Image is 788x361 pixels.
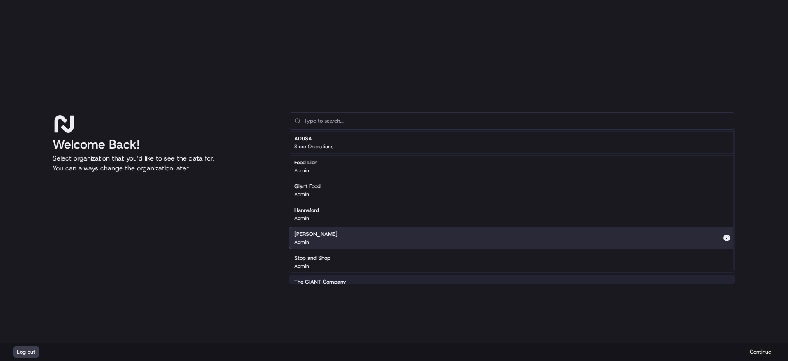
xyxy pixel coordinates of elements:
h2: Giant Food [294,183,321,190]
h1: Welcome Back! [53,137,276,152]
h2: Food Lion [294,159,317,166]
p: Store Operations [294,143,333,150]
h2: ADUSA [294,135,333,142]
button: Continue [746,346,775,358]
p: Select organization that you’d like to see the data for. You can always change the organization l... [53,154,276,173]
p: Admin [294,167,309,174]
h2: The GIANT Company [294,278,346,286]
p: Admin [294,263,309,269]
button: Log out [13,346,39,358]
p: Admin [294,191,309,198]
div: Suggestions [289,130,735,298]
input: Type to search... [304,113,730,129]
p: Admin [294,215,309,221]
p: Admin [294,239,309,245]
h2: Hannaford [294,207,319,214]
h2: Stop and Shop [294,254,330,262]
h2: [PERSON_NAME] [294,231,337,238]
